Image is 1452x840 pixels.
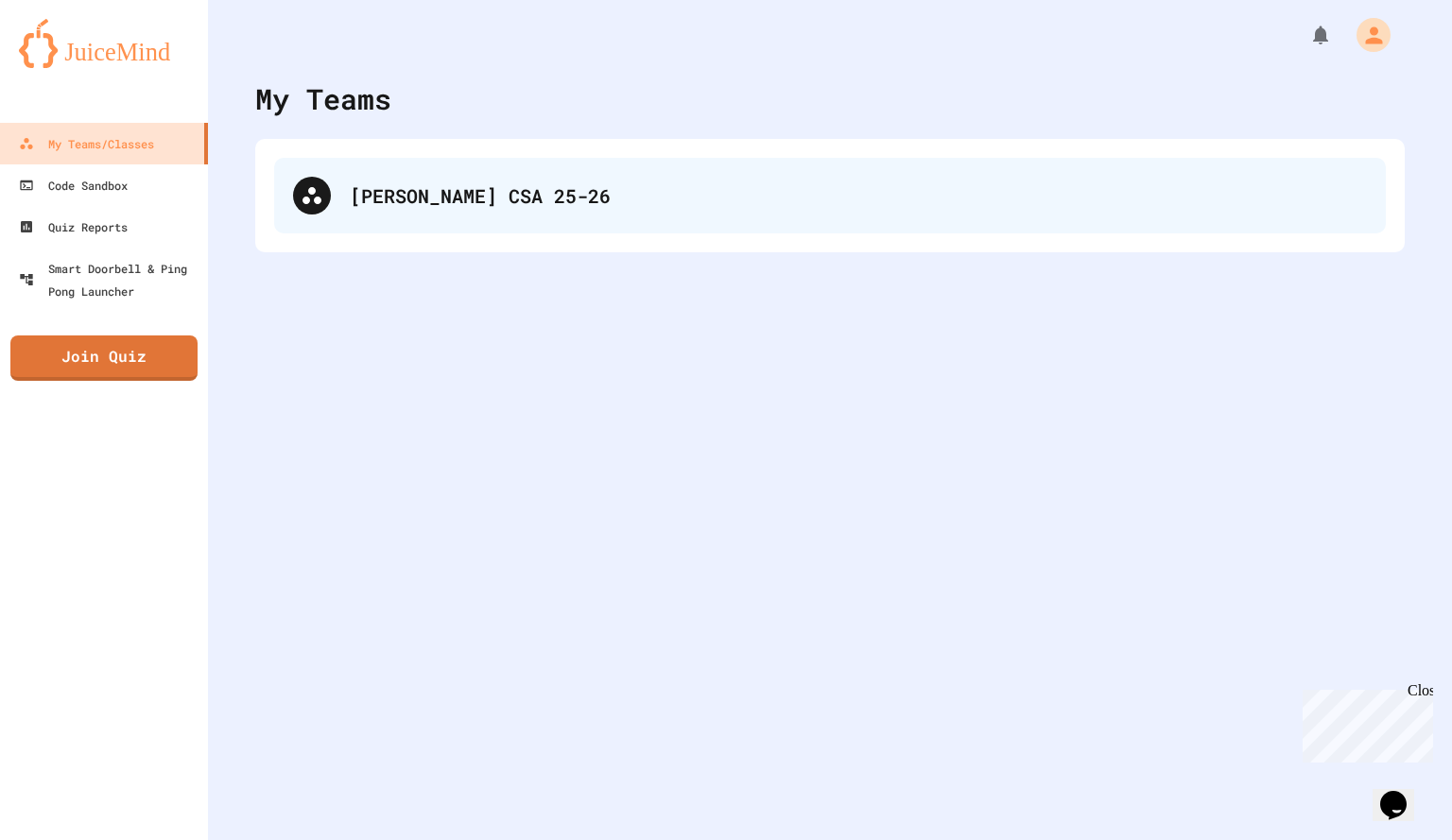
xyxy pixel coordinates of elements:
img: logo-orange.svg [19,19,189,68]
iframe: chat widget [1373,764,1433,821]
iframe: chat widget [1295,682,1433,763]
div: My Teams/Classes [19,132,154,155]
div: My Notifications [1274,19,1337,51]
a: Join Quiz [10,335,198,381]
div: Smart Doorbell & Ping Pong Launcher [19,257,200,302]
div: My Account [1337,13,1395,57]
div: [PERSON_NAME] CSA 25-26 [274,158,1386,233]
div: Quiz Reports [19,215,128,238]
div: [PERSON_NAME] CSA 25-26 [350,181,1367,210]
div: Code Sandbox [19,174,128,197]
div: Chat with us now!Close [8,8,130,120]
div: My Teams [255,77,391,120]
